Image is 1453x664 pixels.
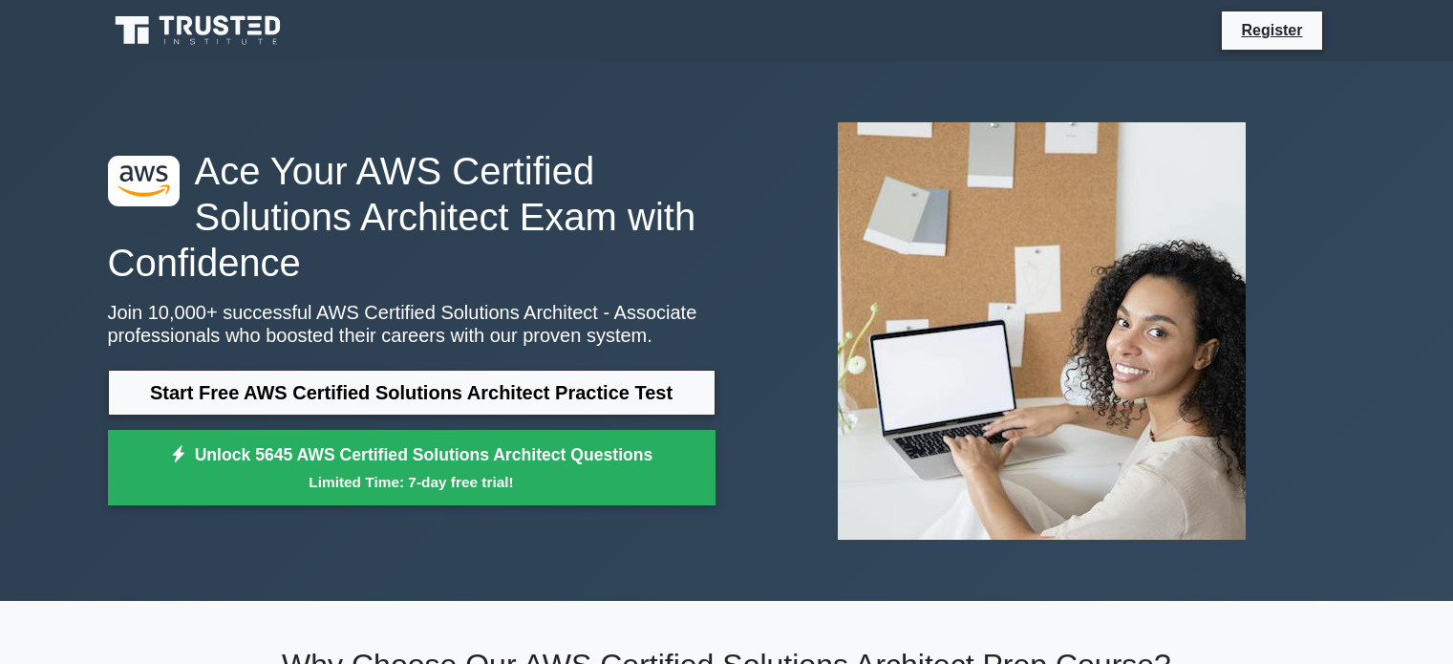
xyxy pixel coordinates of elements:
[108,301,716,347] p: Join 10,000+ successful AWS Certified Solutions Architect - Associate professionals who boosted t...
[1229,18,1314,42] a: Register
[108,148,716,286] h1: Ace Your AWS Certified Solutions Architect Exam with Confidence
[132,471,692,493] small: Limited Time: 7-day free trial!
[108,370,716,416] a: Start Free AWS Certified Solutions Architect Practice Test
[108,430,716,506] a: Unlock 5645 AWS Certified Solutions Architect QuestionsLimited Time: 7-day free trial!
